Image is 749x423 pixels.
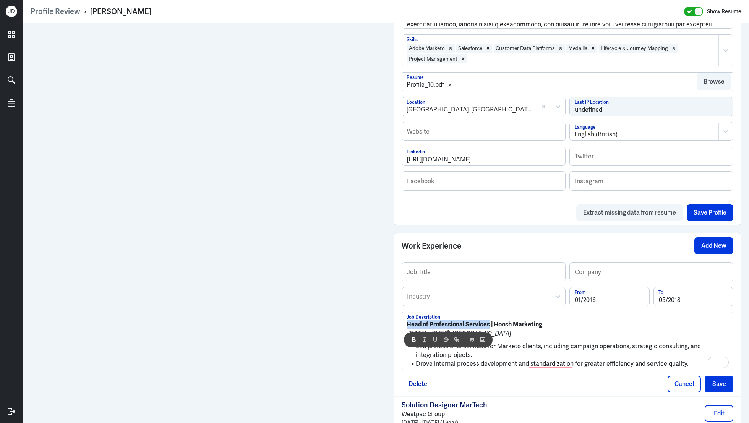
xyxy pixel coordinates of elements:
button: Save Profile [687,204,733,221]
iframe: https://ppcdn.hiredigital.com/register/4d3560de/resumes/587929345/Profile_10.pdf?Expires=17588255... [31,31,378,415]
strong: Head of Professional Services | Hoosh Marketing [407,320,542,328]
div: Project ManagementRemove Project Management [406,53,468,64]
button: Browse [697,73,731,90]
div: Remove Adobe Marketo [446,44,455,53]
input: Twitter [570,147,733,165]
input: To [654,287,733,306]
input: Linkedin [402,147,565,165]
input: Website [402,122,565,140]
div: J D [6,6,17,17]
div: Profile_10.pdf [407,80,444,89]
div: Customer Data Platforms [494,44,556,53]
input: Instagram [570,172,733,190]
button: Extract missing data from resume [576,204,683,221]
div: Remove Salesforce [484,44,492,53]
input: Facebook [402,172,565,190]
div: Remove Customer Data Platforms [556,44,565,53]
input: Company [570,263,733,281]
span: Work Experience [402,240,461,252]
div: SalesforceRemove Salesforce [456,43,493,53]
p: Westpac Group [402,410,487,419]
em: [DATE] – [DATE], [GEOGRAPHIC_DATA] [408,329,511,337]
div: Remove Project Management [459,54,467,63]
li: Drove internal process development and standardization for greater efficiency and service quality. [407,360,728,368]
button: Add New [694,237,733,254]
div: Adobe MarketoRemove Adobe Marketo [406,43,456,53]
div: Remove Medallia [589,44,597,53]
div: Project Management [407,54,459,63]
div: MedalliaRemove Medallia [566,43,598,53]
div: Lifecycle & Journey Mapping [599,44,670,53]
div: To enrich screen reader interactions, please activate Accessibility in Grammarly extension settings [407,320,728,368]
input: Last IP Location [570,97,733,116]
div: Lifecycle & Journey MappingRemove Lifecycle & Journey Mapping [598,43,679,53]
label: Show Resume [707,6,741,16]
button: Cancel [668,376,701,392]
div: [PERSON_NAME] [90,6,151,16]
button: Save [705,376,733,392]
div: Customer Data PlatformsRemove Customer Data Platforms [493,43,566,53]
div: Salesforce [456,44,484,53]
div: Remove Lifecycle & Journey Mapping [670,44,678,53]
div: Medallia [566,44,589,53]
p: › [80,6,90,16]
a: Profile Review [31,6,80,16]
li: Led professional services for Marketo clients, including campaign operations, strategic consultin... [407,342,728,359]
p: Solution Designer MarTech [402,400,487,410]
input: From [570,287,649,306]
button: Delete [402,376,434,392]
div: Adobe Marketo [407,44,446,53]
input: Job Title [402,263,565,281]
button: Edit [705,405,733,422]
